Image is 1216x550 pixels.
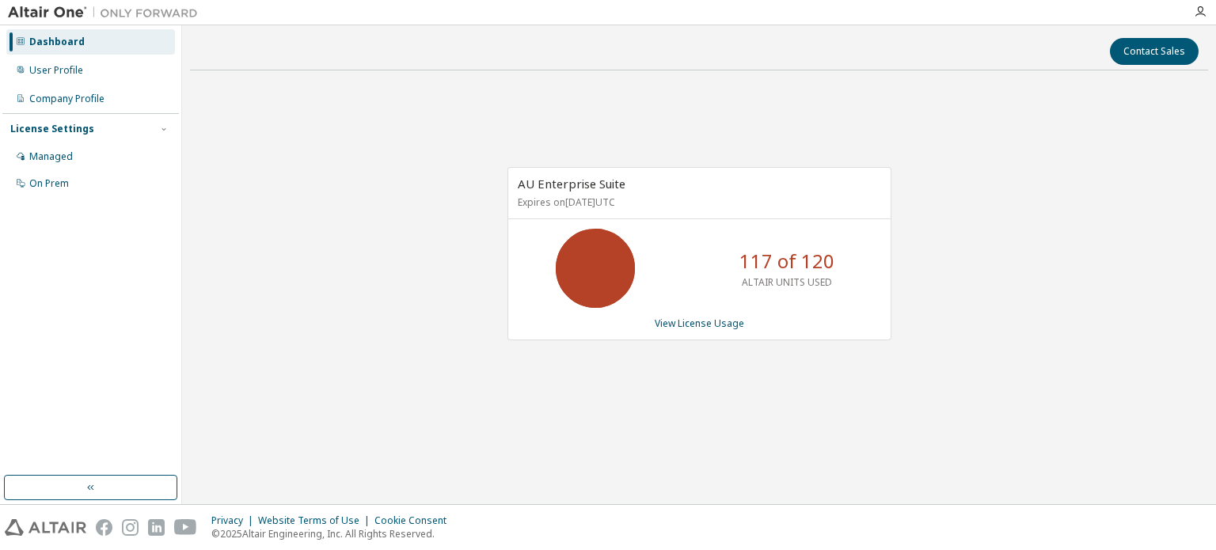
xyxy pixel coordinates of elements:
button: Contact Sales [1110,38,1199,65]
img: facebook.svg [96,519,112,536]
div: User Profile [29,64,83,77]
div: Company Profile [29,93,104,105]
div: Privacy [211,514,258,527]
a: View License Usage [655,317,744,330]
div: On Prem [29,177,69,190]
img: altair_logo.svg [5,519,86,536]
p: Expires on [DATE] UTC [518,195,877,209]
div: Dashboard [29,36,85,48]
img: youtube.svg [174,519,197,536]
div: Website Terms of Use [258,514,374,527]
p: ALTAIR UNITS USED [742,275,832,289]
div: Managed [29,150,73,163]
div: License Settings [10,123,94,135]
p: 117 of 120 [739,248,834,275]
img: Altair One [8,5,206,21]
span: AU Enterprise Suite [518,176,625,192]
img: linkedin.svg [148,519,165,536]
img: instagram.svg [122,519,139,536]
p: © 2025 Altair Engineering, Inc. All Rights Reserved. [211,527,456,541]
div: Cookie Consent [374,514,456,527]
